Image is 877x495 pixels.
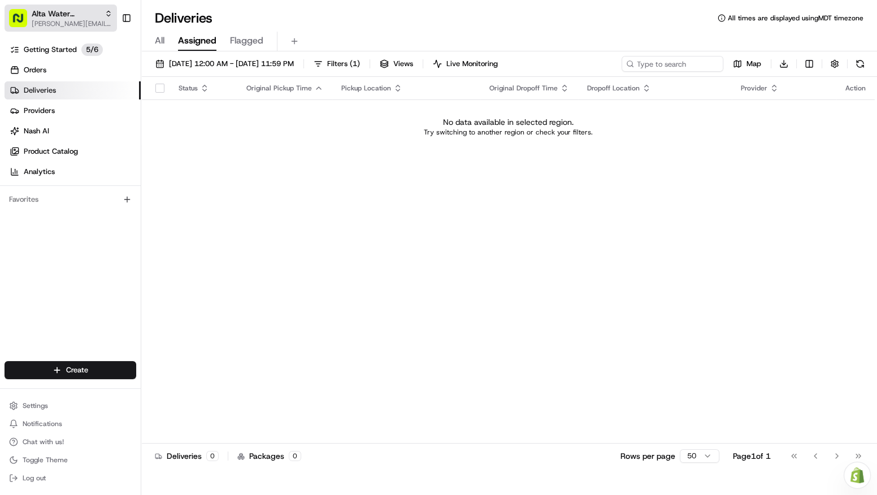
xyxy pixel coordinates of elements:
[5,142,141,160] a: Product Catalog
[620,450,675,462] p: Rows per page
[5,81,141,99] a: Deliveries
[24,106,55,116] span: Providers
[393,59,413,69] span: Views
[11,11,34,34] img: Nash
[5,470,136,486] button: Log out
[230,34,263,47] span: Flagged
[5,452,136,468] button: Toggle Theme
[289,451,301,461] div: 0
[32,19,112,28] button: [PERSON_NAME][EMAIL_ADDRESS][DOMAIN_NAME]
[443,116,574,128] p: No data available in selected region.
[95,165,105,174] div: 💻
[237,450,301,462] div: Packages
[24,126,49,136] span: Nash AI
[23,437,64,446] span: Chat with us!
[192,111,206,125] button: Start new chat
[206,451,219,461] div: 0
[11,45,206,63] p: Welcome 👋
[5,434,136,450] button: Chat with us!
[24,85,56,95] span: Deliveries
[733,450,771,462] div: Page 1 of 1
[23,474,46,483] span: Log out
[11,165,20,174] div: 📗
[81,44,103,56] p: 5 / 6
[23,164,86,175] span: Knowledge Base
[107,164,181,175] span: API Documentation
[7,159,91,180] a: 📗Knowledge Base
[24,167,55,177] span: Analytics
[38,119,143,128] div: We're available if you need us!
[155,9,212,27] h1: Deliveries
[845,84,866,93] div: Action
[80,191,137,200] a: Powered byPylon
[150,56,299,72] button: [DATE] 12:00 AM - [DATE] 11:59 PM
[375,56,418,72] button: Views
[5,5,117,32] button: Alta Water Holdings[PERSON_NAME][EMAIL_ADDRESS][DOMAIN_NAME]
[91,159,186,180] a: 💻API Documentation
[23,419,62,428] span: Notifications
[169,59,294,69] span: [DATE] 12:00 AM - [DATE] 11:59 PM
[852,56,868,72] button: Refresh
[23,455,68,464] span: Toggle Theme
[23,401,48,410] span: Settings
[178,34,216,47] span: Assigned
[327,59,360,69] span: Filters
[622,56,723,72] input: Type to search
[5,122,141,140] a: Nash AI
[728,56,766,72] button: Map
[5,361,136,379] button: Create
[5,163,141,181] a: Analytics
[741,84,767,93] span: Provider
[489,84,558,93] span: Original Dropoff Time
[29,73,186,85] input: Clear
[5,102,141,120] a: Providers
[5,190,136,209] div: Favorites
[5,398,136,414] button: Settings
[246,84,312,93] span: Original Pickup Time
[66,365,88,375] span: Create
[428,56,503,72] button: Live Monitoring
[341,84,391,93] span: Pickup Location
[746,59,761,69] span: Map
[11,108,32,128] img: 1736555255976-a54dd68f-1ca7-489b-9aae-adbdc363a1c4
[728,14,863,23] span: All times are displayed using MDT timezone
[5,416,136,432] button: Notifications
[24,65,46,75] span: Orders
[38,108,185,119] div: Start new chat
[155,34,164,47] span: All
[446,59,498,69] span: Live Monitoring
[5,61,141,79] a: Orders
[24,45,77,55] span: Getting Started
[24,146,78,157] span: Product Catalog
[155,450,219,462] div: Deliveries
[587,84,640,93] span: Dropoff Location
[32,8,100,19] button: Alta Water Holdings
[112,192,137,200] span: Pylon
[5,41,141,59] a: Getting Started5/6
[179,84,198,93] span: Status
[424,128,593,137] p: Try switching to another region or check your filters.
[350,59,360,69] span: ( 1 )
[309,56,365,72] button: Filters(1)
